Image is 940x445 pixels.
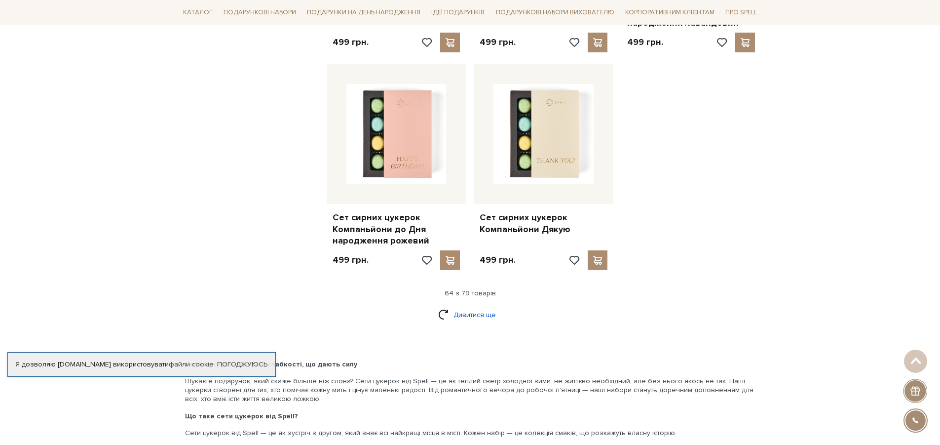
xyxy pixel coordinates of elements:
a: Погоджуюсь [217,360,267,369]
a: Сет сирних цукерок Компаньйони Дякую [480,212,607,235]
b: Що таке сети цукерок від Spell? [185,412,298,420]
p: 499 грн. [480,254,516,266]
a: Каталог [179,5,217,20]
a: Сет сирних цукерок Компаньйони до Дня народження рожевий [333,212,460,246]
p: Шукаєте подарунок, який скаже більше ніж слова? Сети цукерок від Spell — це як теплий светр холод... [185,377,755,404]
a: Про Spell [721,5,761,20]
div: 64 з 79 товарів [175,289,765,298]
a: Подарункові набори вихователю [492,4,618,21]
p: Сети цукерок від Spell — це як зустріч з другом, який знає всі найкращі місця в місті. Кожен набі... [185,429,755,438]
a: Подарунки на День народження [303,5,424,20]
p: 499 грн. [333,37,369,48]
a: Дивитися ще [438,306,502,324]
p: 499 грн. [480,37,516,48]
p: 499 грн. [333,254,369,266]
a: Ідеї подарунків [427,5,489,20]
a: Корпоративним клієнтам [621,4,718,21]
div: Я дозволяю [DOMAIN_NAME] використовувати [8,360,275,369]
b: Сети цукерок від Spell: слабкості, що дають силу [185,360,357,368]
a: Подарункові набори [220,5,300,20]
p: 499 грн. [627,37,663,48]
a: файли cookie [169,360,214,368]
